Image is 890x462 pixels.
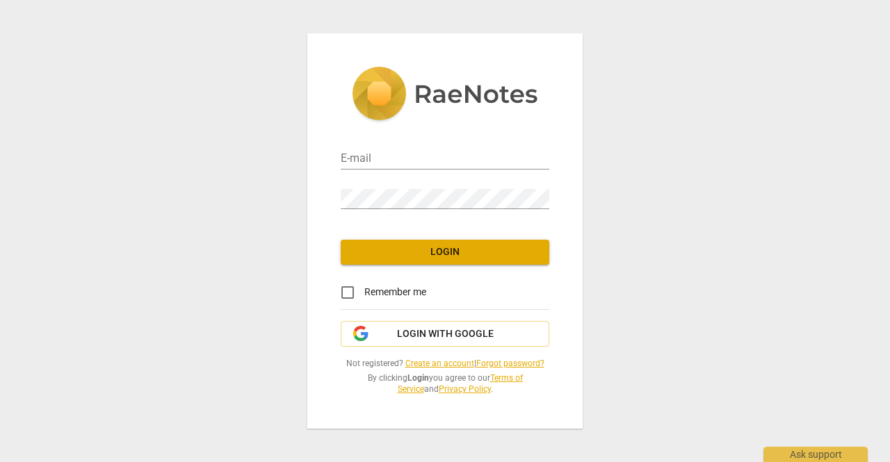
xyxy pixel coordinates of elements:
[341,240,549,265] button: Login
[341,372,549,395] span: By clicking you agree to our and .
[352,67,538,124] img: 5ac2273c67554f335776073100b6d88f.svg
[407,373,429,383] b: Login
[763,447,868,462] div: Ask support
[341,321,549,347] button: Login with Google
[341,358,549,370] span: Not registered? |
[439,384,491,394] a: Privacy Policy
[352,245,538,259] span: Login
[476,358,544,368] a: Forgot password?
[398,373,523,395] a: Terms of Service
[397,327,494,341] span: Login with Google
[405,358,474,368] a: Create an account
[364,285,426,299] span: Remember me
